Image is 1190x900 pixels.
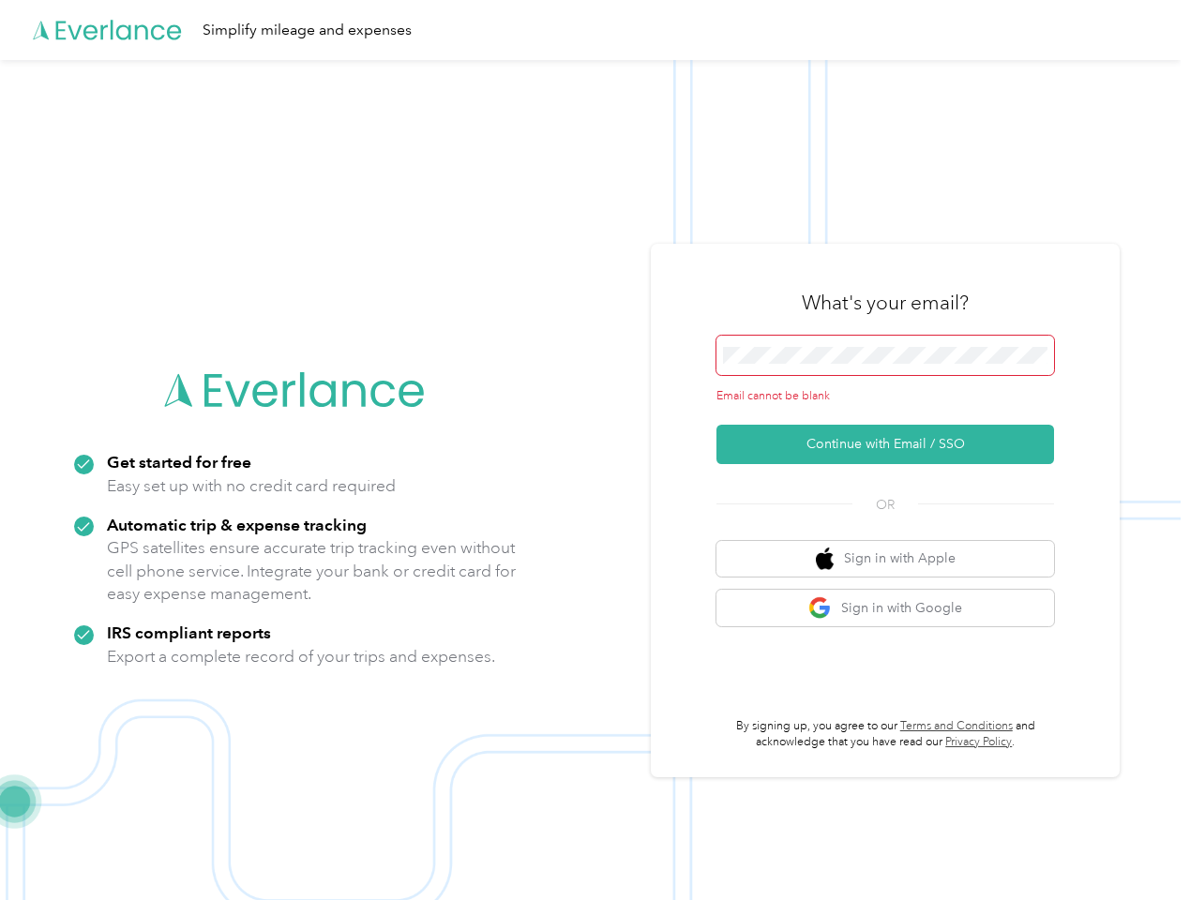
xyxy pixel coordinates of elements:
span: OR [852,495,918,515]
button: Continue with Email / SSO [716,425,1054,464]
h3: What's your email? [802,290,969,316]
strong: Get started for free [107,452,251,472]
button: google logoSign in with Google [716,590,1054,626]
p: Export a complete record of your trips and expenses. [107,645,495,668]
div: Email cannot be blank [716,388,1054,405]
strong: IRS compliant reports [107,622,271,642]
div: Simplify mileage and expenses [203,19,412,42]
img: apple logo [816,547,835,571]
a: Privacy Policy [945,735,1012,749]
p: GPS satellites ensure accurate trip tracking even without cell phone service. Integrate your bank... [107,536,517,606]
a: Terms and Conditions [900,719,1013,733]
p: By signing up, you agree to our and acknowledge that you have read our . [716,718,1054,751]
img: google logo [808,596,832,620]
strong: Automatic trip & expense tracking [107,515,367,534]
button: apple logoSign in with Apple [716,541,1054,577]
p: Easy set up with no credit card required [107,474,396,498]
